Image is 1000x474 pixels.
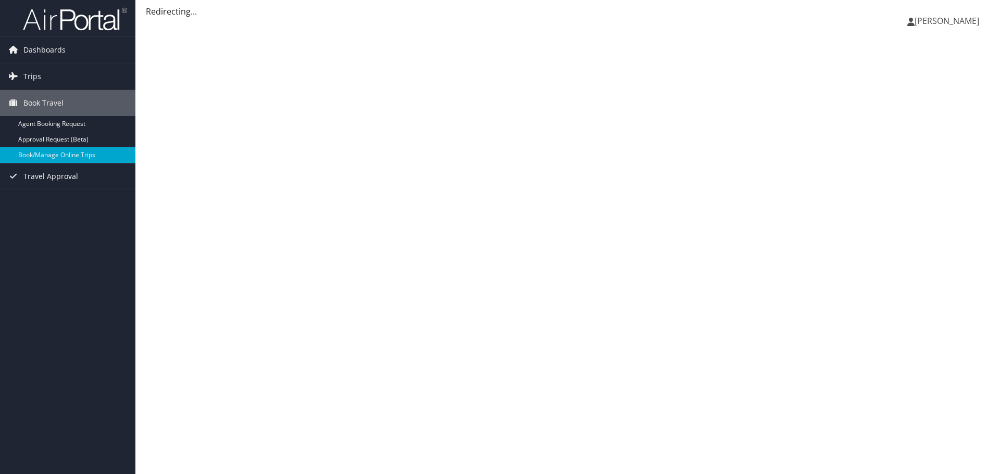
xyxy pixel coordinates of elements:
[23,163,78,189] span: Travel Approval
[146,5,990,18] div: Redirecting...
[23,90,64,116] span: Book Travel
[915,15,979,27] span: [PERSON_NAME]
[907,5,990,36] a: [PERSON_NAME]
[23,7,127,31] img: airportal-logo.png
[23,37,66,63] span: Dashboards
[23,63,41,89] span: Trips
